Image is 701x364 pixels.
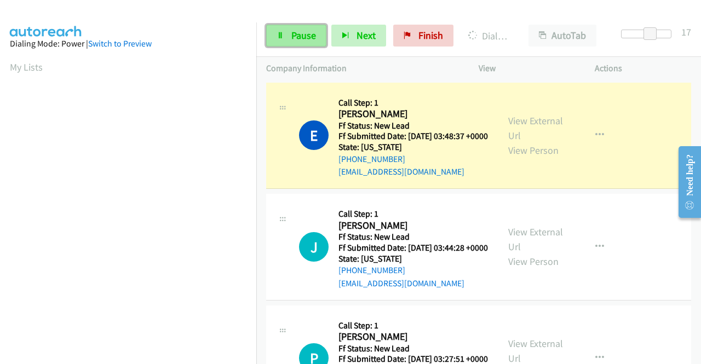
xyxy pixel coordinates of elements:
[357,29,376,42] span: Next
[595,62,691,75] p: Actions
[508,114,563,142] a: View External Url
[88,38,152,49] a: Switch to Preview
[468,28,509,43] p: Dialing [PERSON_NAME]
[338,343,488,354] h5: Ff Status: New Lead
[508,226,563,253] a: View External Url
[338,97,488,108] h5: Call Step: 1
[393,25,453,47] a: Finish
[338,154,405,164] a: [PHONE_NUMBER]
[508,255,559,268] a: View Person
[338,209,488,219] h5: Call Step: 1
[338,320,488,331] h5: Call Step: 1
[338,253,488,264] h5: State: [US_STATE]
[266,62,459,75] p: Company Information
[10,61,43,73] a: My Lists
[528,25,596,47] button: AutoTab
[681,25,691,39] div: 17
[338,242,488,253] h5: Ff Submitted Date: [DATE] 03:44:28 +0000
[479,62,575,75] p: View
[338,142,488,153] h5: State: [US_STATE]
[338,278,464,288] a: [EMAIL_ADDRESS][DOMAIN_NAME]
[10,37,246,50] div: Dialing Mode: Power |
[670,138,701,226] iframe: Resource Center
[338,265,405,275] a: [PHONE_NUMBER]
[338,108,485,120] h2: [PERSON_NAME]
[508,144,559,157] a: View Person
[338,131,488,142] h5: Ff Submitted Date: [DATE] 03:48:37 +0000
[299,120,329,150] h1: E
[338,120,488,131] h5: Ff Status: New Lead
[338,219,485,232] h2: [PERSON_NAME]
[266,25,326,47] a: Pause
[338,331,485,343] h2: [PERSON_NAME]
[291,29,316,42] span: Pause
[331,25,386,47] button: Next
[299,232,329,262] h1: J
[338,166,464,177] a: [EMAIL_ADDRESS][DOMAIN_NAME]
[338,232,488,242] h5: Ff Status: New Lead
[418,29,443,42] span: Finish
